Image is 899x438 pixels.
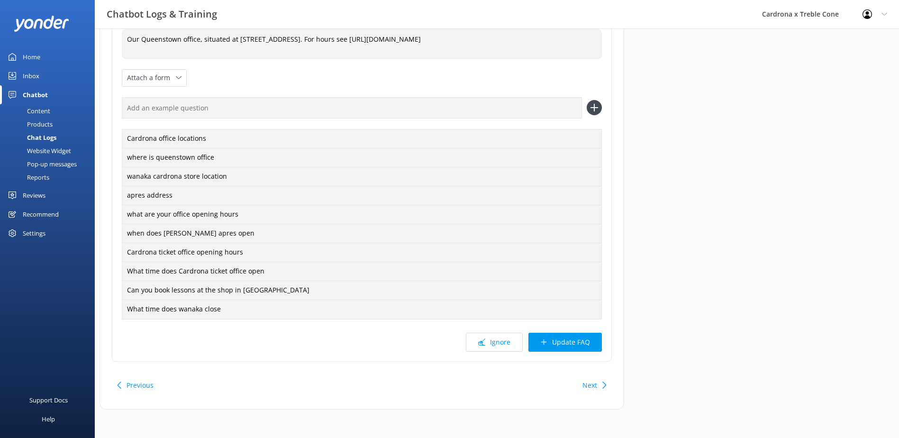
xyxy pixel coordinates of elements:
[23,186,45,205] div: Reviews
[23,205,59,224] div: Recommend
[6,171,95,184] a: Reports
[122,29,602,59] textarea: Our Queenstown office, situated at [STREET_ADDRESS]. For hours see [URL][DOMAIN_NAME]
[107,7,217,22] h3: Chatbot Logs & Training
[466,333,523,352] button: Ignore
[122,186,602,206] div: apres address
[122,281,602,301] div: Can you book lessons at the shop in [GEOGRAPHIC_DATA]
[122,167,602,187] div: wanaka cardrona store location
[6,171,49,184] div: Reports
[6,118,95,131] a: Products
[122,205,602,225] div: what are your office opening hours
[6,144,95,157] a: Website Widget
[122,97,582,119] input: Add an example question
[6,131,56,144] div: Chat Logs
[6,144,71,157] div: Website Widget
[122,300,602,319] div: What time does wanaka close
[6,131,95,144] a: Chat Logs
[6,104,95,118] a: Content
[6,157,95,171] a: Pop-up messages
[127,376,154,395] button: Previous
[127,73,176,83] span: Attach a form
[23,66,39,85] div: Inbox
[23,224,45,243] div: Settings
[23,47,40,66] div: Home
[528,333,602,352] button: Update FAQ
[122,262,602,282] div: What time does Cardrona ticket office open
[122,148,602,168] div: where is queenstown office
[6,104,50,118] div: Content
[6,157,77,171] div: Pop-up messages
[122,129,602,149] div: Cardrona office locations
[122,243,602,263] div: Cardrona ticket office opening hours
[29,391,68,410] div: Support Docs
[122,224,602,244] div: when does [PERSON_NAME] apres open
[582,376,597,395] button: Next
[6,118,53,131] div: Products
[14,16,69,31] img: yonder-white-logo.png
[42,410,55,429] div: Help
[23,85,48,104] div: Chatbot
